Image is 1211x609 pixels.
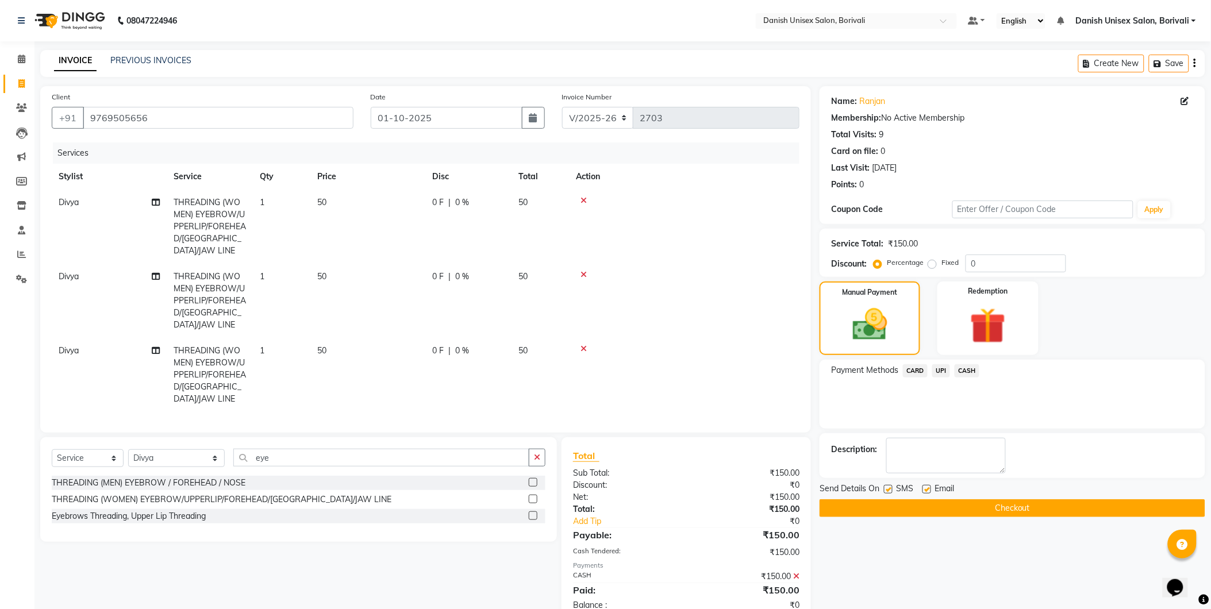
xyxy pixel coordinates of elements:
input: Search or Scan [233,449,529,467]
span: UPI [932,364,950,377]
div: ₹150.00 [686,546,808,558]
div: Service Total: [831,238,883,250]
button: Apply [1138,201,1171,218]
span: Divya [59,345,79,356]
span: | [448,271,451,283]
button: +91 [52,107,84,129]
span: 1 [260,197,264,207]
img: _cash.svg [842,304,898,345]
div: ₹0 [707,515,809,527]
div: Discount: [831,258,867,270]
a: Add Tip [564,515,706,527]
span: SMS [896,483,913,497]
span: | [448,196,451,209]
div: Cash Tendered: [564,546,686,558]
a: PREVIOUS INVOICES [110,55,191,65]
span: THREADING (WOMEN) EYEBROW/UPPERLIP/FOREHEAD/[GEOGRAPHIC_DATA]/JAW LINE [174,271,246,330]
button: Save [1149,55,1189,72]
div: Points: [831,179,857,191]
span: Email [935,483,954,497]
span: 0 % [455,271,469,283]
span: Danish Unisex Salon, Borivali [1075,15,1189,27]
div: Last Visit: [831,162,870,174]
label: Percentage [887,257,924,268]
div: ₹150.00 [686,583,808,597]
div: ₹150.00 [686,503,808,515]
label: Date [371,92,386,102]
iframe: chat widget [1163,563,1200,598]
span: Send Details On [820,483,879,497]
span: 0 % [455,196,469,209]
div: ₹150.00 [686,491,808,503]
div: Paid: [564,583,686,597]
div: THREADING (WOMEN) EYEBROW/UPPERLIP/FOREHEAD/[GEOGRAPHIC_DATA]/JAW LINE [52,494,391,506]
div: No Active Membership [831,112,1194,124]
div: Coupon Code [831,203,952,215]
span: CARD [903,364,928,377]
span: 50 [317,345,326,356]
input: Search by Name/Mobile/Email/Code [83,107,353,129]
b: 08047224946 [126,5,177,37]
div: ₹150.00 [686,528,808,542]
span: Divya [59,271,79,282]
label: Invoice Number [562,92,612,102]
th: Stylist [52,164,167,190]
th: Disc [425,164,512,190]
div: [DATE] [872,162,897,174]
div: ₹150.00 [686,467,808,479]
span: | [448,345,451,357]
span: 50 [518,345,528,356]
div: Net: [564,491,686,503]
th: Service [167,164,253,190]
span: CASH [955,364,979,377]
span: Total [573,450,599,462]
img: logo [29,5,108,37]
a: INVOICE [54,51,97,71]
div: THREADING (MEN) EYEBROW / FOREHEAD / NOSE [52,477,245,489]
div: Description: [831,444,877,456]
a: Ranjan [859,95,885,107]
div: Card on file: [831,145,878,157]
span: Payment Methods [831,364,898,376]
span: 0 % [455,345,469,357]
span: 1 [260,345,264,356]
span: THREADING (WOMEN) EYEBROW/UPPERLIP/FOREHEAD/[GEOGRAPHIC_DATA]/JAW LINE [174,345,246,404]
div: Discount: [564,479,686,491]
div: CASH [564,571,686,583]
th: Action [569,164,799,190]
div: Payments [573,561,799,571]
button: Checkout [820,499,1205,517]
div: 0 [881,145,885,157]
div: Sub Total: [564,467,686,479]
span: 0 F [432,271,444,283]
label: Client [52,92,70,102]
span: 1 [260,271,264,282]
input: Enter Offer / Coupon Code [952,201,1133,218]
label: Fixed [941,257,959,268]
th: Qty [253,164,310,190]
span: Divya [59,197,79,207]
div: Name: [831,95,857,107]
div: Payable: [564,528,686,542]
span: 50 [518,197,528,207]
span: 50 [317,271,326,282]
div: Services [53,142,808,164]
span: 50 [518,271,528,282]
button: Create New [1078,55,1144,72]
span: 0 F [432,196,444,209]
div: Eyebrows Threading, Upper Lip Threading [52,510,206,522]
span: THREADING (WOMEN) EYEBROW/UPPERLIP/FOREHEAD/[GEOGRAPHIC_DATA]/JAW LINE [174,197,246,256]
th: Price [310,164,425,190]
div: Total: [564,503,686,515]
div: 0 [859,179,864,191]
th: Total [512,164,569,190]
span: 50 [317,197,326,207]
div: Total Visits: [831,129,876,141]
div: ₹150.00 [686,571,808,583]
span: 0 F [432,345,444,357]
img: _gift.svg [959,303,1017,348]
div: Membership: [831,112,881,124]
label: Redemption [968,286,1008,296]
label: Manual Payment [843,287,898,298]
div: ₹0 [686,479,808,491]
